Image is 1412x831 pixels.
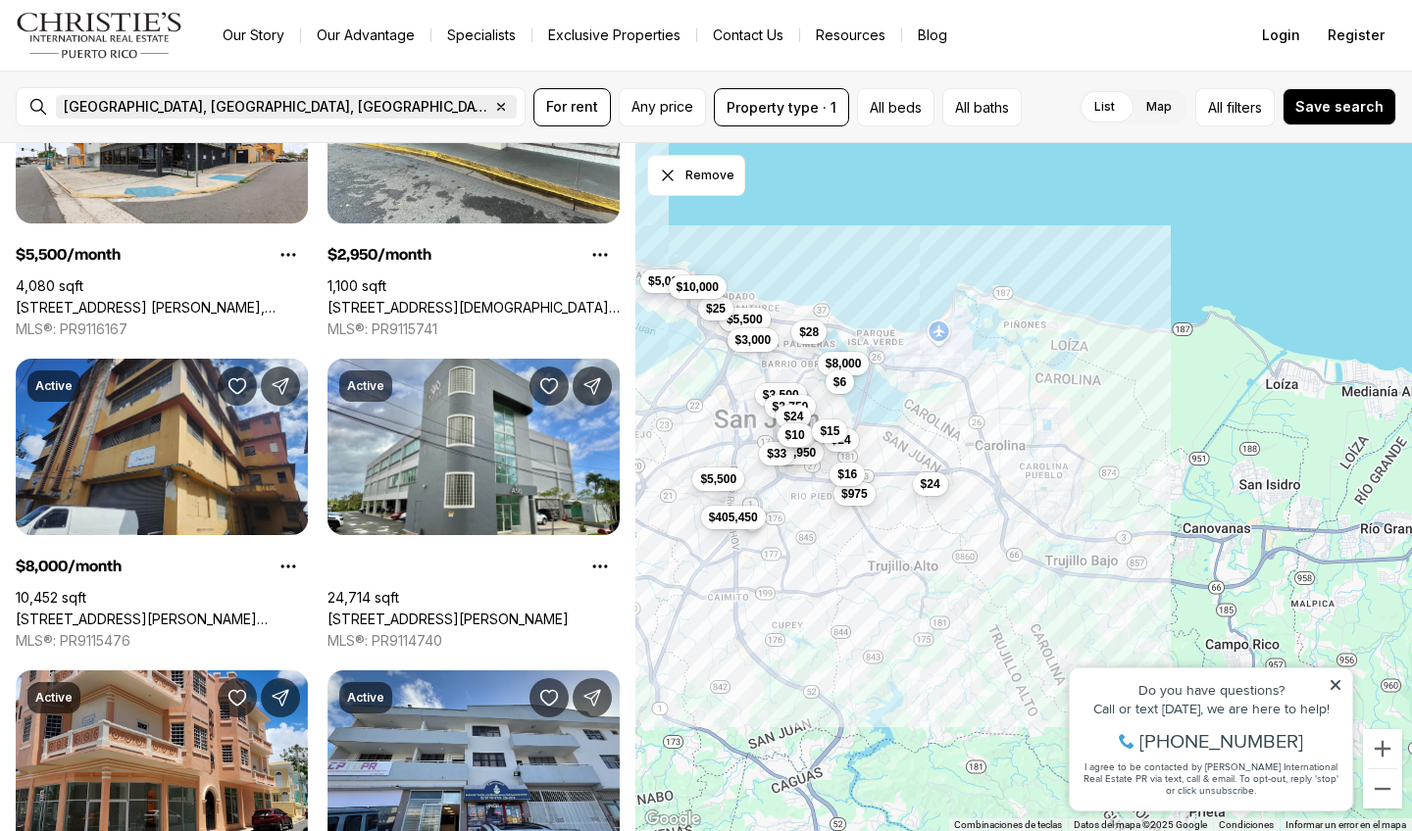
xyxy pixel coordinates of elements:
[269,547,308,586] button: Property options
[826,356,862,371] span: $8,000
[837,466,857,482] span: $16
[824,427,859,451] button: $24
[580,235,620,274] button: Property options
[1328,27,1385,43] span: Register
[35,378,73,394] p: Active
[532,22,696,49] a: Exclusive Properties
[647,155,745,196] button: Dismiss drawing
[1131,89,1187,124] label: Map
[763,387,799,403] span: $3,500
[706,301,726,317] span: $25
[16,611,308,628] a: 2328 CALLE BLANCA REXACH #1, SAN JUAN PR, 00915
[830,463,865,486] button: $16
[218,367,257,406] button: Save Property: 2328 CALLE BLANCA REXACH #1
[692,467,744,491] button: $5,500
[1316,16,1396,55] button: Register
[727,312,763,327] span: $5,500
[269,235,308,274] button: Property options
[767,445,786,461] span: $33
[1286,819,1406,830] a: Informar un error en el mapa
[218,678,257,717] button: Save Property: 51 PILAR Y BRAUMBAUGH
[826,369,854,393] button: $6
[780,423,815,447] button: $10
[21,63,283,76] div: Call or text [DATE], we are here to help!
[529,678,569,717] button: Save Property: C-2 LAS MERCEDES
[833,482,876,506] button: $975
[773,398,809,414] span: $2,750
[573,678,612,717] button: Share Property
[16,299,308,317] a: 1271 AVE. AMERICO MIRANDA, SAN JUAN PR, 00925
[841,486,868,502] span: $975
[25,121,279,158] span: I agree to be contacted by [PERSON_NAME] International Real Estate PR via text, call & email. To ...
[669,274,727,298] button: $10,000
[80,92,244,112] span: [PHONE_NUMBER]
[619,88,706,126] button: Any price
[812,418,847,442] button: $15
[347,690,384,706] p: Active
[1250,16,1312,55] button: Login
[677,278,719,294] span: $10,000
[546,99,598,115] span: For rent
[709,510,758,525] span: $405,450
[942,88,1022,126] button: All baths
[1074,819,1207,830] span: Datos del mapa ©2025 Google
[833,373,846,389] span: $6
[773,441,825,464] button: $2,950
[759,441,794,464] button: $33
[728,327,780,351] button: $3,000
[701,506,766,529] button: $405,450
[64,99,489,115] span: [GEOGRAPHIC_DATA], [GEOGRAPHIC_DATA], [GEOGRAPHIC_DATA]
[207,22,300,49] a: Our Story
[1227,97,1262,118] span: filters
[781,445,817,461] span: $2,950
[783,409,803,424] span: $24
[800,22,901,49] a: Resources
[580,547,620,586] button: Property options
[857,88,934,126] button: All beds
[785,427,805,443] span: $10
[35,690,73,706] p: Active
[913,472,948,496] button: $24
[921,476,940,492] span: $24
[261,678,300,717] button: Share Property
[778,423,813,447] button: $10
[1208,97,1223,118] span: All
[697,22,799,49] button: Contact Us
[529,367,569,406] button: Save Property: 34 CARR 20
[1079,89,1131,124] label: List
[328,299,620,317] a: 200 JESUS T PINEIRO AVENUE, SAN JUAN PR, 00918
[21,44,283,58] div: Do you have questions?
[648,272,684,288] span: $5,000
[714,88,849,126] button: Property type · 1
[765,394,817,417] button: $2,750
[735,331,772,347] span: $3,000
[902,22,963,49] a: Blog
[1219,819,1274,830] a: Condiciones (se abre en una nueva pestaña)
[573,367,612,406] button: Share Property
[301,22,430,49] a: Our Advantage
[431,22,531,49] a: Specialists
[791,320,827,344] button: $28
[328,611,569,628] a: 34 CARR 20, GUAYNABO PR, 00966
[719,308,771,331] button: $5,500
[640,269,692,292] button: $5,000
[799,324,819,340] span: $28
[1363,729,1402,768] button: Acercar
[698,297,733,320] button: $25
[16,12,183,59] img: logo
[700,471,736,487] span: $5,500
[1363,769,1402,808] button: Alejar
[1262,27,1300,43] span: Login
[776,405,811,428] button: $24
[631,99,693,115] span: Any price
[533,88,611,126] button: For rent
[1195,88,1275,126] button: Allfilters
[1283,88,1396,125] button: Save search
[818,352,870,375] button: $8,000
[261,367,300,406] button: Share Property
[755,383,807,407] button: $3,500
[347,378,384,394] p: Active
[832,431,851,447] span: $24
[1295,99,1384,115] span: Save search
